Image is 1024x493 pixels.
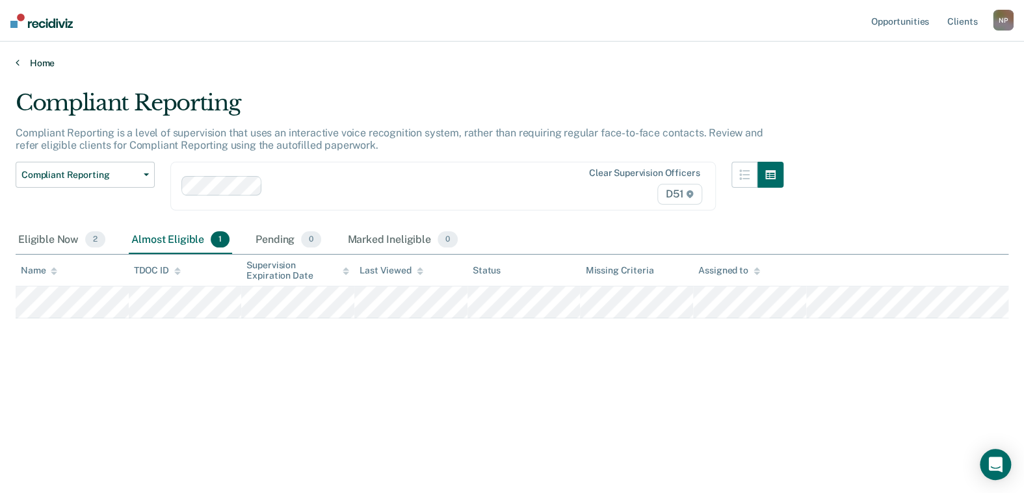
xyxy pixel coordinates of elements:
[129,226,232,255] div: Almost Eligible1
[585,265,653,276] div: Missing Criteria
[698,265,759,276] div: Assigned to
[253,226,324,255] div: Pending0
[301,231,321,248] span: 0
[438,231,458,248] span: 0
[10,14,73,28] img: Recidiviz
[16,127,763,151] p: Compliant Reporting is a level of supervision that uses an interactive voice recognition system, ...
[16,162,155,188] button: Compliant Reporting
[589,168,700,179] div: Clear supervision officers
[360,265,423,276] div: Last Viewed
[345,226,460,255] div: Marked Ineligible0
[85,231,105,248] span: 2
[980,449,1011,480] div: Open Intercom Messenger
[473,265,501,276] div: Status
[16,57,1008,69] a: Home
[211,231,230,248] span: 1
[16,226,108,255] div: Eligible Now2
[21,170,138,181] span: Compliant Reporting
[246,260,349,282] div: Supervision Expiration Date
[16,90,783,127] div: Compliant Reporting
[21,265,57,276] div: Name
[657,184,702,205] span: D51
[993,10,1014,31] div: N P
[993,10,1014,31] button: NP
[134,265,181,276] div: TDOC ID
